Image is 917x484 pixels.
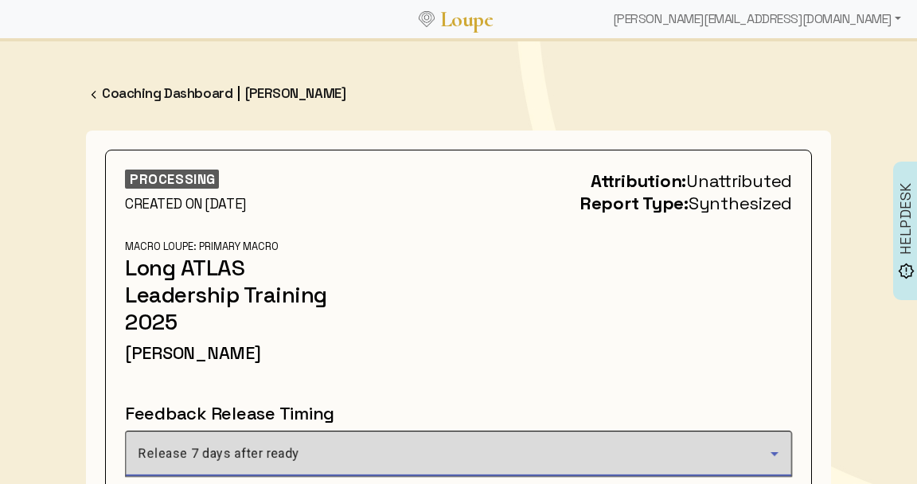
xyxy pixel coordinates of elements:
span: Release 7 days after ready [139,446,299,461]
span: | [237,84,240,103]
h2: Long ATLAS Leadership Training 2025 [125,254,334,335]
span: Report Type: [580,192,689,214]
a: [PERSON_NAME] [245,84,345,102]
img: FFFF [86,87,102,103]
h3: Feedback Release Timing [125,402,792,424]
div: [PERSON_NAME][EMAIL_ADDRESS][DOMAIN_NAME] [607,3,907,35]
a: Coaching Dashboard [102,84,232,102]
span: Attribution: [591,170,686,192]
span: CREATED ON [DATE] [125,195,246,213]
div: PROCESSING [125,170,219,189]
img: Loupe Logo [419,11,435,27]
img: brightness_alert_FILL0_wght500_GRAD0_ops.svg [898,263,915,279]
h3: [PERSON_NAME] [125,342,334,364]
span: Unattributed [686,170,792,192]
span: Synthesized [689,192,792,214]
a: Loupe [435,5,498,34]
div: Macro Loupe: Primary Macro [125,240,334,254]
